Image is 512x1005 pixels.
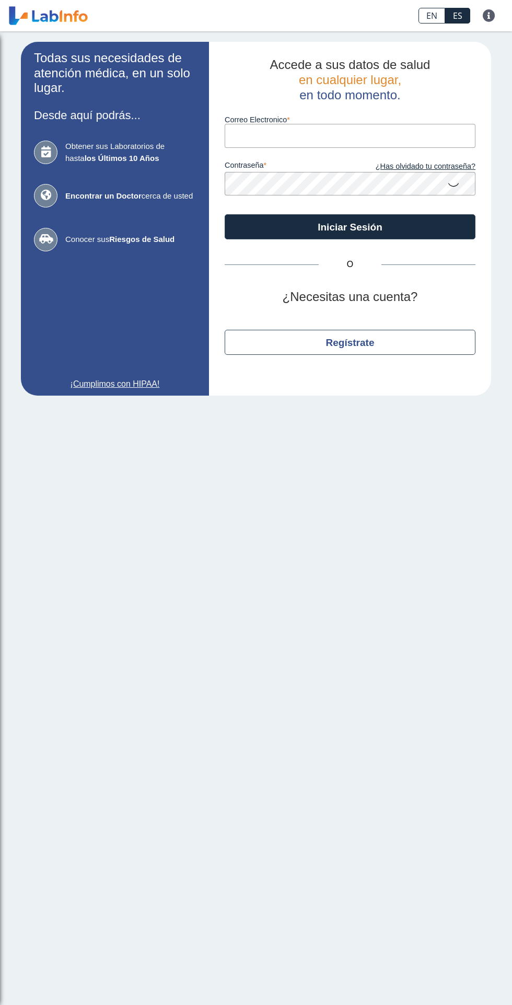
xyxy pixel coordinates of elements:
a: ES [445,8,470,24]
span: cerca de usted [65,190,196,202]
a: ¡Cumplimos con HIPAA! [34,378,196,390]
b: los Últimos 10 Años [85,154,159,163]
span: en cualquier lugar, [299,73,401,87]
span: Accede a sus datos de salud [270,57,430,72]
span: Obtener sus Laboratorios de hasta [65,141,196,164]
label: Correo Electronico [225,115,475,124]
h3: Desde aquí podrás... [34,109,196,122]
h2: ¿Necesitas una cuenta? [225,290,475,305]
h2: Todas sus necesidades de atención médica, en un solo lugar. [34,51,196,96]
a: EN [418,8,445,24]
label: contraseña [225,161,350,172]
span: O [319,258,381,271]
b: Encontrar un Doctor [65,191,142,200]
a: ¿Has olvidado tu contraseña? [350,161,475,172]
button: Regístrate [225,330,475,355]
span: Conocer sus [65,234,196,246]
b: Riesgos de Salud [109,235,174,244]
span: en todo momento. [299,88,400,102]
button: Iniciar Sesión [225,214,475,239]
